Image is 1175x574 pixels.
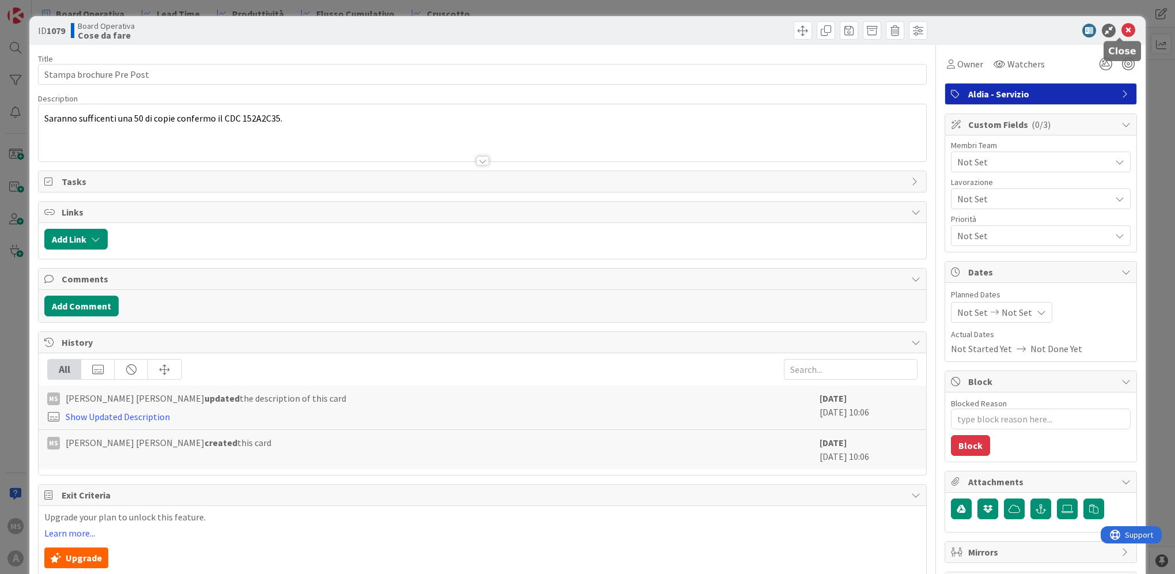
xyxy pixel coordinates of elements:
[1002,305,1032,319] span: Not Set
[1032,119,1051,130] span: ( 0/3 )
[47,437,60,450] div: MS
[62,335,905,349] span: History
[957,229,1110,243] span: Not Set
[1108,46,1136,56] h5: Close
[62,175,905,188] span: Tasks
[951,215,1131,223] div: Priorità
[968,87,1116,101] span: Aldia - Servizio
[968,265,1116,279] span: Dates
[968,475,1116,489] span: Attachments
[38,93,78,104] span: Description
[784,359,918,380] input: Search...
[968,545,1116,559] span: Mirrors
[48,360,81,379] div: All
[44,512,920,568] div: Upgrade your plan to unlock this feature.
[78,31,135,40] b: Cose da fare
[820,391,918,424] div: [DATE] 10:06
[957,155,1110,169] span: Not Set
[951,178,1131,186] div: Lavorazione
[44,229,108,250] button: Add Link
[24,2,52,16] span: Support
[66,436,271,450] span: [PERSON_NAME] [PERSON_NAME] this card
[951,289,1131,301] span: Planned Dates
[47,392,60,405] div: MS
[47,25,65,36] b: 1079
[62,488,905,502] span: Exit Criteria
[957,191,1105,207] span: Not Set
[968,375,1116,388] span: Block
[1007,57,1045,71] span: Watchers
[820,392,847,404] b: [DATE]
[62,205,905,219] span: Links
[951,342,1012,356] span: Not Started Yet
[62,272,905,286] span: Comments
[204,392,240,404] b: updated
[951,435,990,456] button: Block
[957,305,988,319] span: Not Set
[44,547,108,568] button: Upgrade
[66,391,346,405] span: [PERSON_NAME] [PERSON_NAME] the description of this card
[951,141,1131,149] div: Membri Team
[951,328,1131,341] span: Actual Dates
[204,437,237,448] b: created
[38,24,65,37] span: ID
[951,398,1007,409] label: Blocked Reason
[38,54,53,64] label: Title
[820,436,918,463] div: [DATE] 10:06
[78,21,135,31] span: Board Operativa
[968,118,1116,131] span: Custom Fields
[38,64,927,85] input: type card name here...
[44,528,95,538] a: Learn more...
[44,112,282,124] span: Saranno sufficenti una 50 di copie confermo il CDC 152A2C35.
[1030,342,1082,356] span: Not Done Yet
[820,437,847,448] b: [DATE]
[957,57,983,71] span: Owner
[66,411,170,422] a: Show Updated Description
[44,296,119,316] button: Add Comment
